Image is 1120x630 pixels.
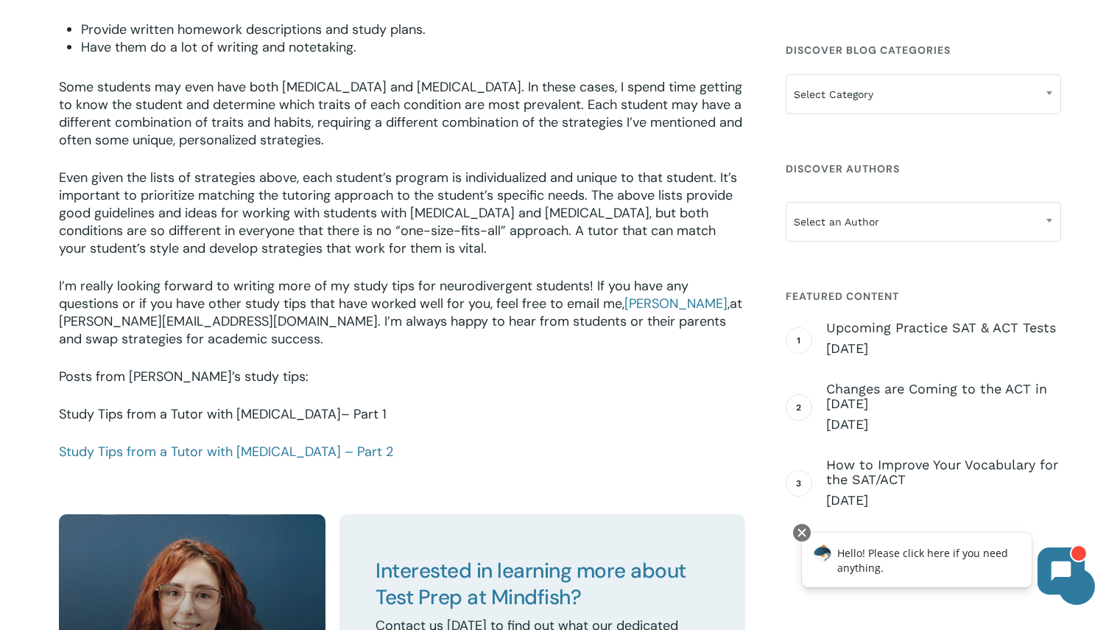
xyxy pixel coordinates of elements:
[826,382,1061,433] a: Changes are Coming to the ACT in [DATE] [DATE]
[341,405,387,423] span: – Part 1
[376,557,686,611] span: Interested in learning more about Test Prep at Mindfish?
[59,443,393,461] a: Study Tips from a Tutor with [MEDICAL_DATA] – Part 2
[786,521,1099,609] iframe: Chatbot
[786,202,1061,242] span: Select an Author
[826,321,1061,357] a: Upcoming Practice SAT & ACT Tests [DATE]
[826,491,1061,509] span: [DATE]
[786,37,1061,63] h4: Discover Blog Categories
[59,295,742,348] span: at [PERSON_NAME][EMAIL_ADDRESS][DOMAIN_NAME]. I’m always happy to hear from students or their par...
[59,78,742,149] span: Some students may even have both [MEDICAL_DATA] and [MEDICAL_DATA]. In these cases, I spend time ...
[59,169,737,257] span: Even given the lists of strategies above, each student’s program is individualized and unique to ...
[59,277,730,312] span: I’m really looking forward to writing more of my study tips for neurodivergent students! If you h...
[826,458,1061,487] span: How to Improve Your Vocabulary for the SAT/ACT
[81,38,356,56] span: Have them do a lot of writing and notetaking.
[81,21,426,38] span: Provide written homework descriptions and study plans.
[826,382,1061,411] span: Changes are Coming to the ACT in [DATE]
[786,74,1061,114] span: Select Category
[786,155,1061,182] h4: Discover Authors
[826,340,1061,357] span: [DATE]
[786,206,1060,237] span: Select an Author
[826,458,1061,509] a: How to Improve Your Vocabulary for the SAT/ACT [DATE]
[826,321,1061,335] span: Upcoming Practice SAT & ACT Tests
[786,283,1061,309] h4: Featured Content
[624,295,728,312] a: [PERSON_NAME]
[786,79,1060,110] span: Select Category
[59,405,387,423] a: Study Tips from a Tutor with [MEDICAL_DATA]– Part 1
[826,416,1061,433] span: [DATE]
[59,368,745,405] p: Posts from [PERSON_NAME]’s study tips:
